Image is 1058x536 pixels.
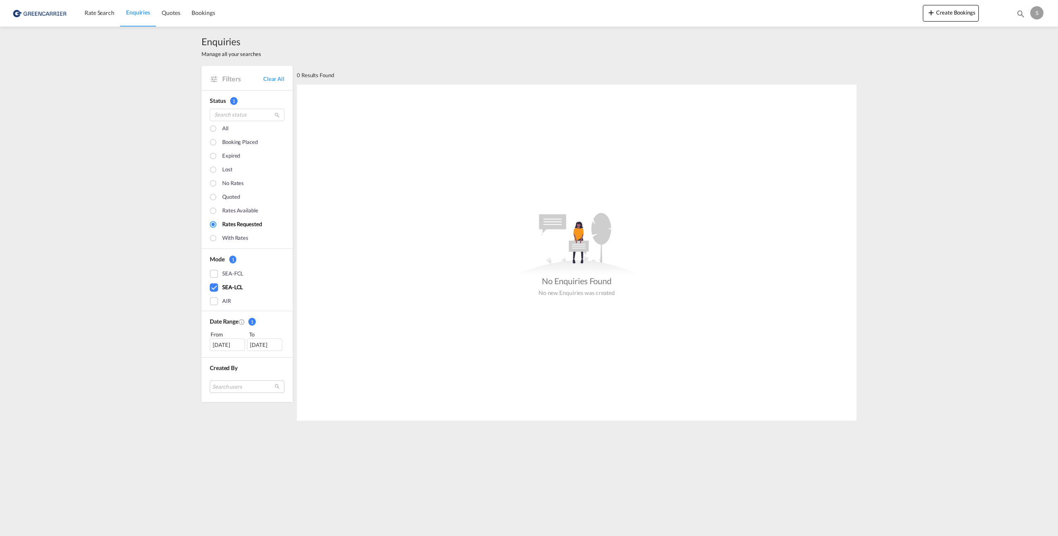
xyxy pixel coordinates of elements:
[210,283,284,292] md-checkbox: SEA-LCL
[248,330,285,339] div: To
[923,5,979,22] button: icon-plus 400-fgCreate Bookings
[222,152,240,161] div: Expired
[12,4,68,22] img: 1378a7308afe11ef83610d9e779c6b34.png
[210,318,238,325] span: Date Range
[274,112,280,118] md-icon: icon-magnify
[85,9,114,16] span: Rate Search
[1030,6,1043,19] div: S
[222,74,263,83] span: Filters
[162,9,180,16] span: Quotes
[238,319,245,325] md-icon: Created On
[210,330,284,351] span: From To [DATE][DATE]
[539,287,615,297] div: No new Enquiries was created
[126,9,150,16] span: Enquiries
[230,97,238,105] span: 1
[222,283,243,292] div: SEA-LCL
[222,179,244,188] div: No rates
[263,75,284,83] a: Clear All
[222,220,262,229] div: Rates Requested
[1016,9,1025,18] md-icon: icon-magnify
[222,234,248,243] div: With rates
[222,207,258,216] div: Rates available
[1016,9,1025,22] div: icon-magnify
[210,109,284,121] input: Search status
[201,50,261,58] span: Manage all your searches
[222,138,258,147] div: Booking placed
[192,9,215,16] span: Bookings
[222,270,243,278] div: SEA-FCL
[514,213,639,275] md-icon: assets/icons/custom/empty_quotes.svg
[210,330,246,339] div: From
[222,297,231,305] div: AIR
[210,364,238,371] span: Created By
[222,166,233,175] div: Lost
[210,270,284,278] md-checkbox: SEA-FCL
[222,193,240,202] div: Quoted
[210,256,225,263] span: Mode
[229,256,237,263] span: 1
[297,66,334,84] div: 0 Results Found
[210,297,284,305] md-checkbox: AIR
[201,35,261,48] span: Enquiries
[210,97,226,104] span: Status
[210,339,245,351] div: [DATE]
[542,275,612,287] div: No Enquiries Found
[248,318,256,326] span: 1
[222,124,228,134] div: All
[926,7,936,17] md-icon: icon-plus 400-fg
[247,339,282,351] div: [DATE]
